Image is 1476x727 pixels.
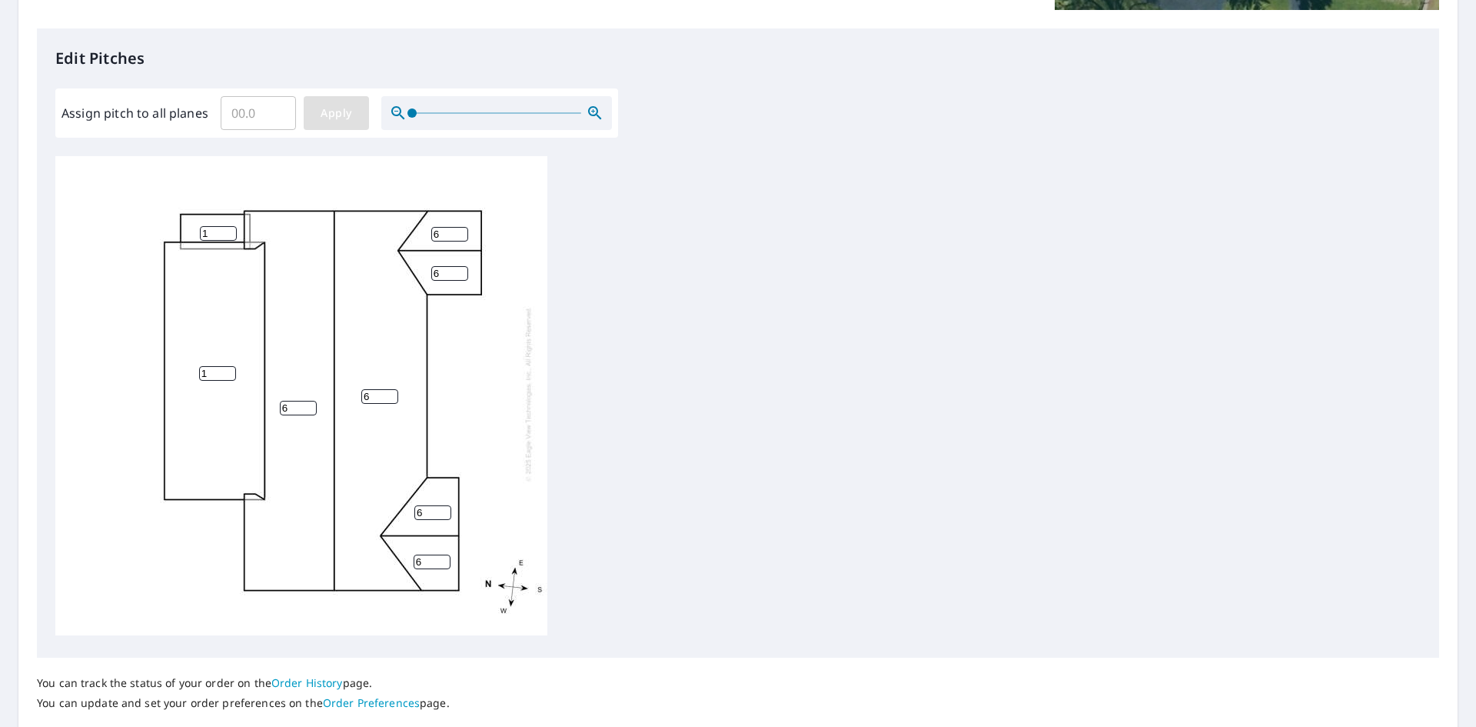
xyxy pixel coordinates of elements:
[61,104,208,122] label: Assign pitch to all planes
[304,96,369,130] button: Apply
[221,92,296,135] input: 00.0
[37,696,450,710] p: You can update and set your order preferences on the page.
[271,675,343,690] a: Order History
[37,676,450,690] p: You can track the status of your order on the page.
[55,47,1421,70] p: Edit Pitches
[316,104,357,123] span: Apply
[323,695,420,710] a: Order Preferences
